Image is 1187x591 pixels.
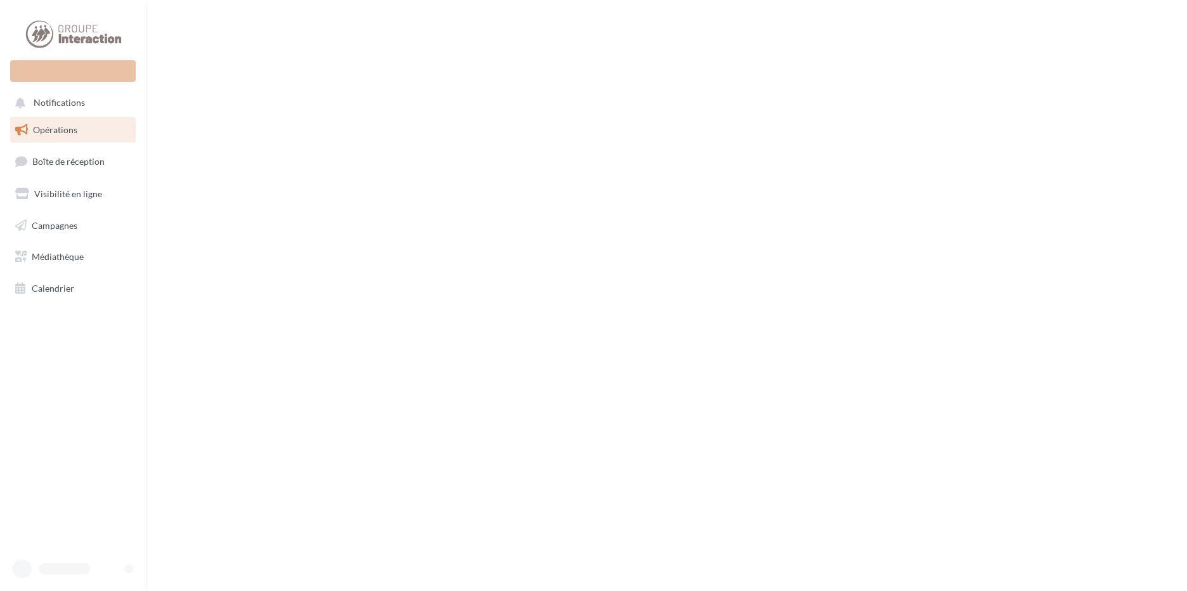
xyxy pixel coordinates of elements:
[10,60,136,82] div: Nouvelle campagne
[8,212,138,239] a: Campagnes
[32,283,74,294] span: Calendrier
[8,244,138,270] a: Médiathèque
[33,124,77,135] span: Opérations
[34,188,102,199] span: Visibilité en ligne
[34,98,85,108] span: Notifications
[8,148,138,175] a: Boîte de réception
[8,181,138,207] a: Visibilité en ligne
[8,117,138,143] a: Opérations
[32,219,77,230] span: Campagnes
[32,156,105,167] span: Boîte de réception
[8,275,138,302] a: Calendrier
[32,251,84,262] span: Médiathèque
